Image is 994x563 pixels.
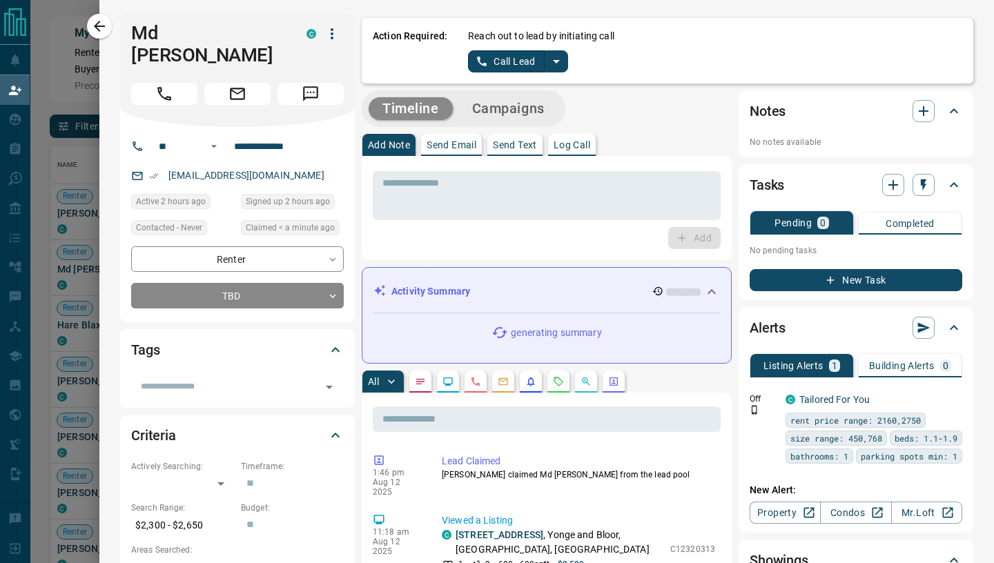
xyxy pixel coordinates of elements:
[131,419,344,452] div: Criteria
[456,528,663,557] p: , Yonge and Bloor, [GEOGRAPHIC_DATA], [GEOGRAPHIC_DATA]
[241,194,344,213] div: Tue Aug 12 2025
[442,454,715,468] p: Lead Claimed
[306,29,316,39] div: condos.ca
[750,168,962,201] div: Tasks
[750,502,821,524] a: Property
[456,529,543,540] a: [STREET_ADDRESS]
[246,221,335,235] span: Claimed < a minute ago
[750,95,962,128] div: Notes
[750,136,962,148] p: No notes available
[131,502,234,514] p: Search Range:
[790,413,921,427] span: rent price range: 2160,2750
[131,339,159,361] h2: Tags
[553,376,564,387] svg: Requests
[799,394,870,405] a: Tailored For You
[241,220,344,239] div: Tue Aug 12 2025
[131,83,197,105] span: Call
[750,483,962,497] p: New Alert:
[468,50,568,72] div: split button
[149,171,159,181] svg: Email Verified
[320,377,339,397] button: Open
[204,83,271,105] span: Email
[608,376,619,387] svg: Agent Actions
[820,502,891,524] a: Condos
[750,100,786,122] h2: Notes
[131,544,344,556] p: Areas Searched:
[763,361,824,371] p: Listing Alerts
[442,513,715,528] p: Viewed a Listing
[468,50,545,72] button: Call Lead
[554,140,590,150] p: Log Call
[131,194,234,213] div: Tue Aug 12 2025
[891,502,962,524] a: Mr.Loft
[750,311,962,344] div: Alerts
[786,395,795,404] div: condos.ca
[168,170,324,181] a: [EMAIL_ADDRESS][DOMAIN_NAME]
[373,527,421,537] p: 11:18 am
[415,376,426,387] svg: Notes
[442,530,451,540] div: condos.ca
[750,405,759,415] svg: Push Notification Only
[750,174,784,196] h2: Tasks
[790,431,882,445] span: size range: 450,768
[369,97,453,120] button: Timeline
[246,195,330,208] span: Signed up 2 hours ago
[131,514,234,537] p: $2,300 - $2,650
[131,246,344,272] div: Renter
[131,333,344,366] div: Tags
[470,376,481,387] svg: Calls
[241,460,344,473] p: Timeframe:
[498,376,509,387] svg: Emails
[468,29,614,43] p: Reach out to lead by initiating call
[895,431,957,445] span: beds: 1.1-1.9
[131,283,344,308] div: TBD
[869,361,935,371] p: Building Alerts
[750,240,962,261] p: No pending tasks
[581,376,592,387] svg: Opportunities
[277,83,344,105] span: Message
[886,219,935,228] p: Completed
[206,138,222,155] button: Open
[131,22,286,66] h1: Md [PERSON_NAME]
[368,140,410,150] p: Add Note
[943,361,948,371] p: 0
[136,221,202,235] span: Contacted - Never
[820,218,826,228] p: 0
[670,543,715,555] p: C12320313
[391,284,470,299] p: Activity Summary
[373,468,421,477] p: 1:46 pm
[241,502,344,514] p: Budget:
[832,361,837,371] p: 1
[458,97,558,120] button: Campaigns
[373,29,447,72] p: Action Required:
[131,424,176,446] h2: Criteria
[427,140,476,150] p: Send Email
[790,449,848,463] span: bathrooms: 1
[750,269,962,291] button: New Task
[750,317,786,339] h2: Alerts
[442,376,454,387] svg: Lead Browsing Activity
[368,377,379,386] p: All
[442,468,715,481] p: [PERSON_NAME] claimed Md [PERSON_NAME] from the lead pool
[525,376,536,387] svg: Listing Alerts
[373,279,720,304] div: Activity Summary
[861,449,957,463] span: parking spots min: 1
[373,477,421,497] p: Aug 12 2025
[774,218,812,228] p: Pending
[373,537,421,556] p: Aug 12 2025
[493,140,537,150] p: Send Text
[131,460,234,473] p: Actively Searching:
[511,326,601,340] p: generating summary
[750,393,777,405] p: Off
[136,195,206,208] span: Active 2 hours ago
